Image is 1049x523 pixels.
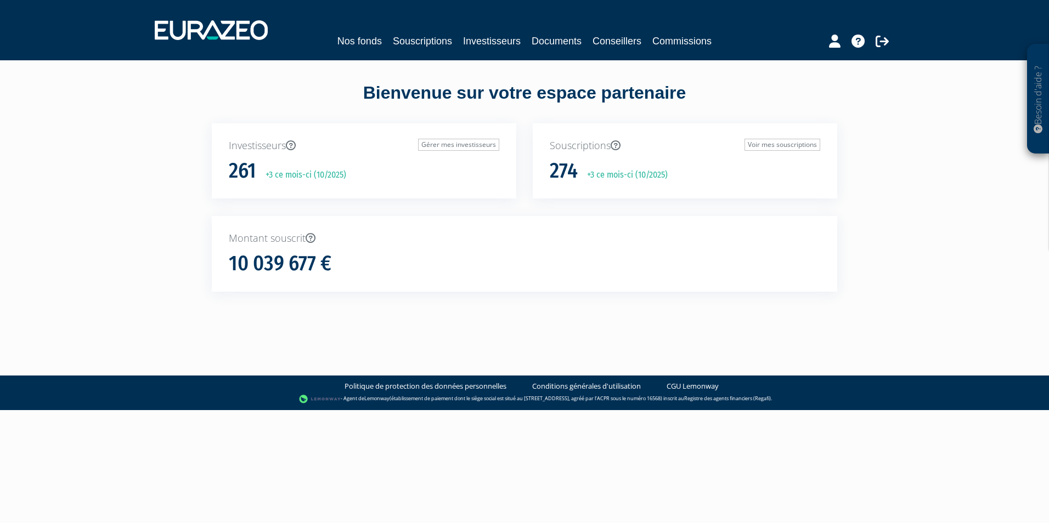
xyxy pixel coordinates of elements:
p: Besoin d'aide ? [1032,50,1045,149]
a: Documents [532,33,582,49]
img: 1732889491-logotype_eurazeo_blanc_rvb.png [155,20,268,40]
a: Politique de protection des données personnelles [345,381,506,391]
a: Voir mes souscriptions [745,139,820,151]
a: Gérer mes investisseurs [418,139,499,151]
a: Commissions [652,33,712,49]
h1: 261 [229,160,256,183]
p: +3 ce mois-ci (10/2025) [258,169,346,181]
img: logo-lemonway.png [299,394,341,405]
a: Conditions générales d'utilisation [532,381,641,391]
p: Investisseurs [229,139,499,153]
p: Montant souscrit [229,231,820,246]
a: CGU Lemonway [667,381,719,391]
a: Souscriptions [393,33,452,49]
h1: 274 [550,160,578,183]
a: Lemonway [364,395,390,402]
a: Investisseurs [463,33,521,49]
div: Bienvenue sur votre espace partenaire [204,81,845,123]
div: - Agent de (établissement de paiement dont le siège social est situé au [STREET_ADDRESS], agréé p... [11,394,1038,405]
p: Souscriptions [550,139,820,153]
p: +3 ce mois-ci (10/2025) [579,169,668,181]
a: Conseillers [593,33,641,49]
h1: 10 039 677 € [229,252,331,275]
a: Nos fonds [337,33,382,49]
a: Registre des agents financiers (Regafi) [684,395,771,402]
